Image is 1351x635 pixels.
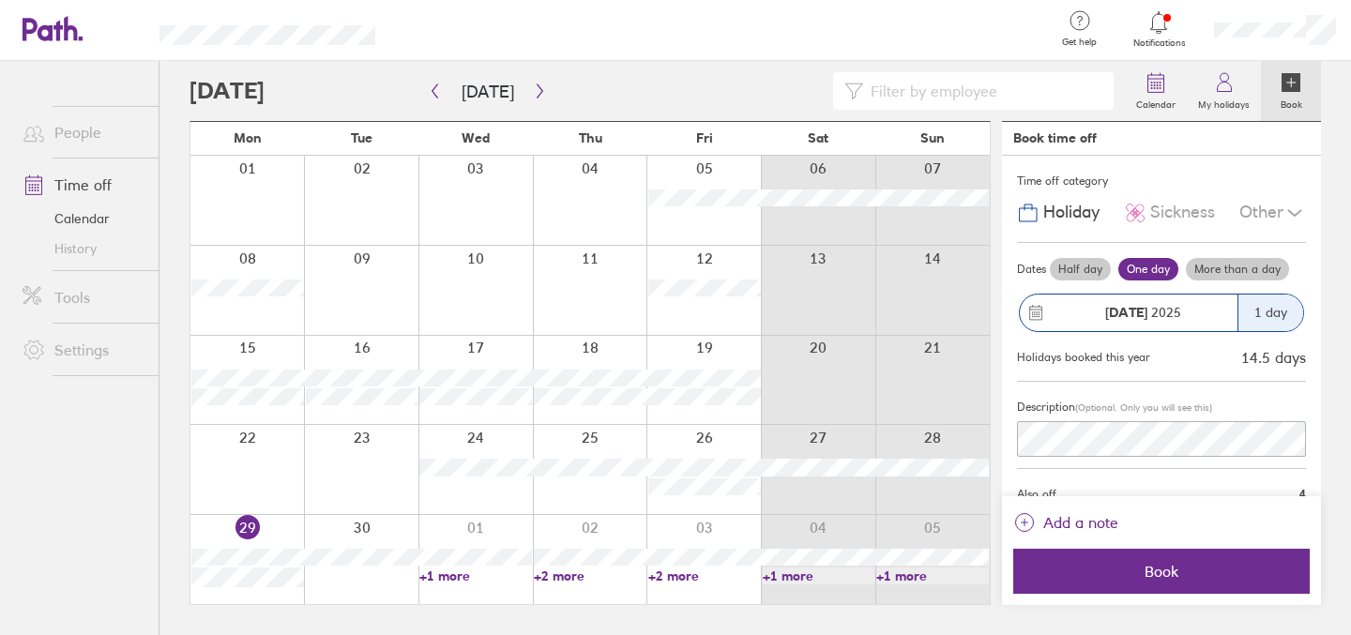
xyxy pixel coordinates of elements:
span: Book [1026,563,1297,580]
div: Other [1239,195,1306,231]
label: Book [1269,94,1313,111]
span: Mon [234,130,262,145]
span: Thu [579,130,602,145]
a: Tools [8,279,159,316]
button: Add a note [1013,507,1118,537]
span: Sun [920,130,945,145]
span: Wed [462,130,490,145]
span: Tue [351,130,372,145]
span: 2025 [1105,305,1181,320]
div: Holidays booked this year [1017,351,1150,364]
a: Calendar [8,204,159,234]
a: +1 more [763,567,875,584]
button: [DATE] [447,76,529,107]
div: 14.5 days [1241,349,1306,366]
a: History [8,234,159,264]
a: +2 more [648,567,761,584]
span: Description [1017,400,1075,414]
a: +1 more [876,567,989,584]
strong: [DATE] [1105,304,1147,321]
a: +2 more [534,567,646,584]
button: Book [1013,549,1310,594]
span: Also off [1017,488,1056,501]
span: Sat [808,130,828,145]
span: (Optional. Only you will see this) [1075,401,1212,414]
span: Notifications [1129,38,1190,49]
input: Filter by employee [863,73,1102,109]
a: Book [1261,61,1321,121]
span: Dates [1017,263,1046,276]
span: Sickness [1150,203,1215,222]
span: Get help [1049,37,1110,48]
label: More than a day [1186,258,1289,280]
a: People [8,113,159,151]
a: My holidays [1187,61,1261,121]
a: Time off [8,166,159,204]
label: My holidays [1187,94,1261,111]
span: 4 [1299,488,1306,501]
span: Fri [696,130,713,145]
span: Add a note [1043,507,1118,537]
label: One day [1118,258,1178,280]
button: [DATE] 20251 day [1017,284,1306,341]
a: Notifications [1129,9,1190,49]
a: Calendar [1125,61,1187,121]
div: Book time off [1013,130,1097,145]
div: Time off category [1017,167,1306,195]
a: +1 more [419,567,532,584]
label: Half day [1050,258,1111,280]
div: 1 day [1237,295,1303,331]
span: Holiday [1043,203,1100,222]
label: Calendar [1125,94,1187,111]
a: Settings [8,331,159,369]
